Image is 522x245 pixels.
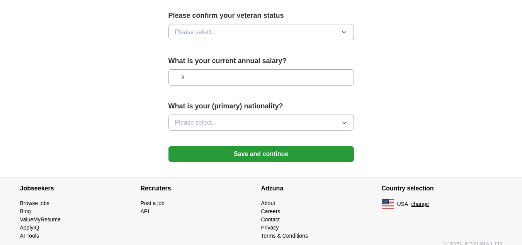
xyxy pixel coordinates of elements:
[141,200,165,206] a: Post a job
[397,200,408,208] span: USA
[175,118,217,127] span: Please select...
[20,200,49,206] a: Browse jobs
[382,199,394,209] img: US flag
[168,146,354,162] button: Save and continue
[261,216,280,223] a: Contact
[168,56,354,66] label: What is your current annual salary?
[261,200,275,206] a: About
[20,233,39,239] a: AI Tools
[141,208,150,214] a: API
[168,24,354,40] button: Please select...
[261,224,279,231] a: Privacy
[175,27,217,37] span: Please select...
[382,178,502,199] h4: Country selection
[168,115,354,131] button: Please select...
[261,208,281,214] a: Careers
[168,10,354,21] label: Please confirm your veteran status
[20,208,31,214] a: Blog
[261,233,308,239] a: Terms & Conditions
[20,216,61,223] a: ValueMyResume
[168,101,354,111] label: What is your (primary) nationality?
[411,200,429,208] button: change
[20,224,39,231] a: ApplyIQ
